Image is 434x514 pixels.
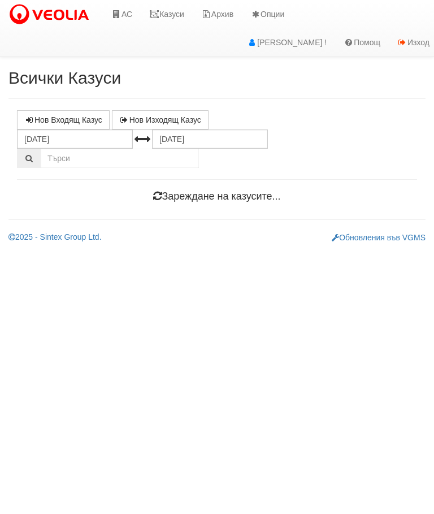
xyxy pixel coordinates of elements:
a: Помощ [335,28,389,57]
img: VeoliaLogo.png [8,3,94,27]
input: Търсене по Идентификатор, Бл/Вх/Ап, Тип, Описание, Моб. Номер, Имейл, Файл, Коментар, [41,149,199,168]
a: Обновления във VGMS [332,233,426,242]
a: [PERSON_NAME] ! [238,28,335,57]
h4: Зареждане на казусите... [17,191,417,202]
a: 2025 - Sintex Group Ltd. [8,232,102,241]
h2: Всички Казуси [8,68,426,87]
a: Нов Входящ Казус [17,110,110,129]
a: Нов Изходящ Казус [112,110,209,129]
